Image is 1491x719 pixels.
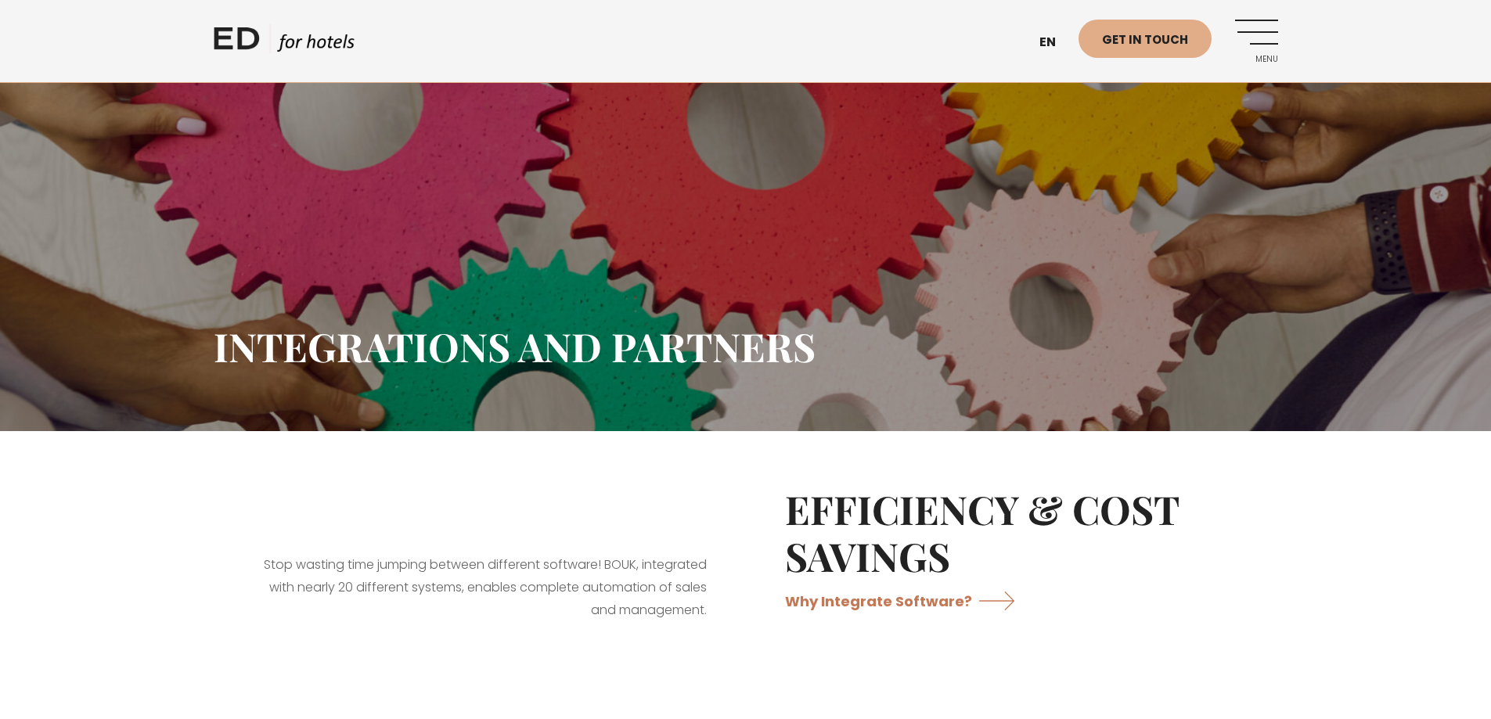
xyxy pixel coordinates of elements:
h2: EFFICIENCY & COST SAVINGS [785,486,1239,580]
a: Get in touch [1079,20,1212,58]
a: ED HOTELS [214,23,355,63]
a: Menu [1235,20,1278,63]
p: Stop wasting time jumping between different software! BOUK, integrated with nearly 20 different s... [253,554,707,621]
a: en [1032,23,1079,62]
span: Integrations and partners [214,320,816,372]
span: Menu [1235,55,1278,64]
a: Why Integrate Software? [785,580,1027,621]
